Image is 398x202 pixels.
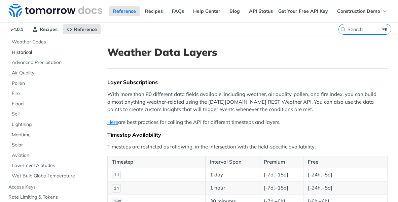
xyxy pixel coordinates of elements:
[8,140,92,150] a: Solar
[12,173,90,179] span: Wet Bulb Globe Temperature
[8,161,92,171] a: Low-Level Altitudes
[8,89,92,99] a: Fire
[8,78,92,89] a: Pollen
[168,6,188,16] a: FAQs
[381,26,389,33] kbd: ⌘K
[333,6,391,16] button: Construction Demo
[141,6,167,16] a: Recipes
[108,156,206,168] th: Timestep
[8,184,90,191] span: Access Keys
[5,182,92,192] a: Access Keys
[303,181,388,195] td: [-24h,+5d]
[107,91,388,113] p: With more than 80 different data fields available, including weather, air quality, pollen, and fi...
[107,143,388,151] p: Timesteps are restricted as following, in the intersection with the field-specific availability:
[107,131,388,138] div: Timestep Availability
[74,26,97,32] span: Reference
[12,142,90,148] span: Solar
[8,47,92,58] a: Historical
[107,119,118,125] a: Here
[206,156,259,168] th: Interval Span
[8,194,90,201] span: Rate Limiting & Tokens
[303,168,388,181] td: [-24h,+5d]
[12,49,90,56] span: Historical
[40,26,58,32] span: Recipes
[114,186,119,191] span: 1h
[340,27,346,32] svg: Search
[8,37,92,47] a: Weather Codes
[226,6,244,16] a: Blog
[12,101,90,107] span: Flood
[8,68,92,78] a: Air Quality
[107,79,388,86] div: Layer Subscriptions
[8,99,92,109] a: Flood
[12,121,90,128] span: Lightning
[12,59,90,66] span: Advanced Precipitation
[12,132,90,138] span: Maritime
[114,173,119,177] span: 1d
[206,168,259,181] td: 1 day
[259,156,303,168] th: Premium
[29,24,61,34] a: Recipes
[8,130,92,140] a: Maritime
[9,4,102,17] img: Tomorrow.io Weather API Docs
[259,181,303,195] td: [-7d,+15d]
[12,111,90,117] span: Soil
[12,90,90,97] span: Fire
[12,80,90,87] span: Pollen
[63,24,101,34] a: Reference
[303,156,388,168] th: Free
[337,8,380,14] span: Construction Demo
[12,39,90,45] span: Weather Codes
[8,109,92,119] a: Soil
[206,181,259,195] td: 1 hour
[109,6,140,16] a: Reference
[8,171,92,181] a: Wet Bulb Globe Temperature
[107,119,388,126] p: are best practices for calling the API for different timesteps and layers.
[245,6,277,16] a: API Status
[8,150,92,161] a: Aviation
[107,46,388,58] h1: Weather Data Layers
[8,58,92,68] a: Advanced Precipitation
[259,168,303,181] td: [-7d,+15d]
[12,152,90,159] span: Aviation
[275,6,332,16] a: Get Your Free API Key
[12,162,90,169] span: Low-Level Altitudes
[12,70,90,76] span: Air Quality
[7,24,27,34] span: v4.0.1
[8,120,92,130] a: Lightning
[189,6,224,16] a: Help Center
